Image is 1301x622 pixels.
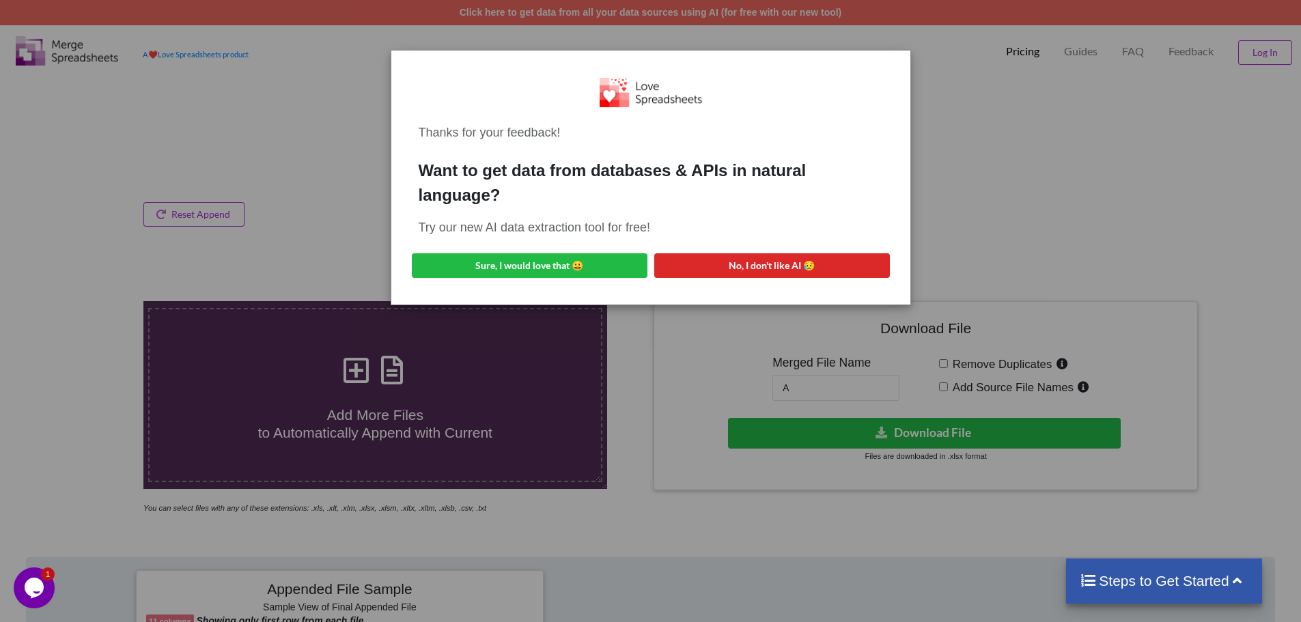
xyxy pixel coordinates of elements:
img: Logo.png [600,78,702,107]
div: Try our new AI data extraction tool for free! [419,218,883,237]
div: Want to get data from databases & APIs in natural language? [419,158,883,208]
button: No, I don't like AI 😥 [654,253,890,278]
div: Thanks for your feedback! [419,124,883,142]
iframe: chat widget [14,567,57,608]
button: Sure, I would love that 😀 [412,253,647,278]
h4: Steps to Get Started [1080,572,1248,589]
